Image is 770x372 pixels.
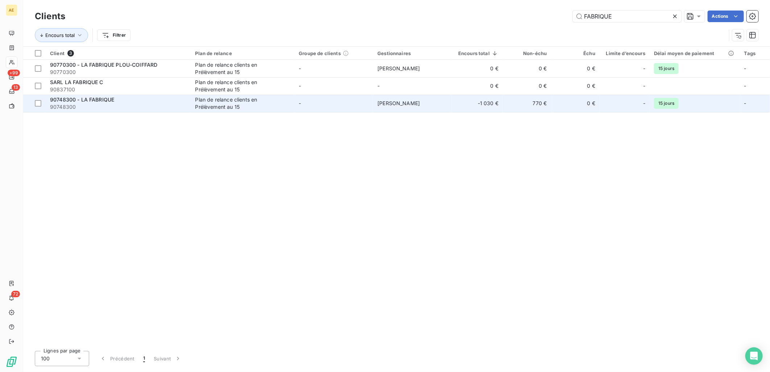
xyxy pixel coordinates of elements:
div: Plan de relance clients en Prélèvement au 15 [195,96,286,111]
span: 15 jours [654,63,679,74]
span: 90748300 - LA FABRIQUE [50,96,114,103]
td: 0 € [452,77,503,95]
span: - [643,100,645,107]
span: 90770300 - LA FABRIQUE PLOU-COIFFARD [50,62,157,68]
td: 0 € [551,95,600,112]
span: - [744,100,746,106]
span: 3 [67,50,74,57]
div: Tags [744,50,766,56]
td: -1 030 € [452,95,503,112]
td: 0 € [503,60,551,77]
span: Encours total [45,32,75,38]
td: 770 € [503,95,551,112]
div: Non-échu [507,50,547,56]
button: Encours total [35,28,88,42]
div: Délai moyen de paiement [654,50,736,56]
span: - [299,83,301,89]
div: Limite d’encours [604,50,645,56]
h3: Clients [35,10,65,23]
span: 72 [11,291,20,297]
td: 0 € [452,60,503,77]
div: Gestionnaires [377,50,447,56]
span: Client [50,50,65,56]
img: Logo LeanPay [6,356,17,368]
span: Groupe de clients [299,50,341,56]
td: 0 € [503,77,551,95]
span: 1 [143,355,145,362]
button: Filtrer [97,29,131,41]
td: 0 € [551,77,600,95]
div: Plan de relance [195,50,290,56]
span: [PERSON_NAME] [377,100,420,106]
div: Plan de relance clients en Prélèvement au 15 [195,61,286,76]
span: - [299,100,301,106]
span: 13 [12,84,20,91]
div: Plan de relance clients en Prélèvement au 15 [195,79,286,93]
span: SARL LA FABRIQUE C [50,79,103,85]
span: - [299,65,301,71]
span: 100 [41,355,50,362]
input: Rechercher [573,11,682,22]
span: - [643,82,645,90]
span: 90837100 [50,86,187,93]
span: 15 jours [654,98,679,109]
span: - [377,83,380,89]
span: 90770300 [50,69,187,76]
div: AE [6,4,17,16]
span: - [744,83,746,89]
button: Précédent [95,351,139,366]
div: Open Intercom Messenger [745,347,763,365]
div: Encours total [456,50,498,56]
button: 1 [139,351,149,366]
button: Suivant [149,351,186,366]
button: Actions [708,11,744,22]
span: - [744,65,746,71]
div: Échu [556,50,596,56]
span: [PERSON_NAME] [377,65,420,71]
span: 90748300 [50,103,187,111]
span: +99 [8,70,20,76]
td: 0 € [551,60,600,77]
span: - [643,65,645,72]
